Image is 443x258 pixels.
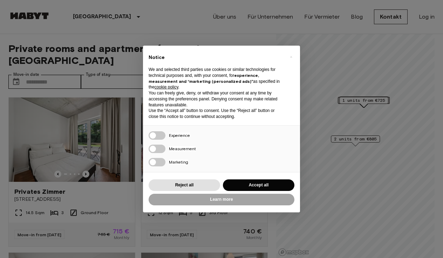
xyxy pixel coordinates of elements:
[149,73,259,84] strong: experience, measurement and “marketing (personalized ads)”
[169,146,196,151] span: Measurement
[285,51,297,62] button: Close this notice
[223,179,294,191] button: Accept all
[149,194,294,205] button: Learn more
[149,67,283,90] p: We and selected third parties use cookies or similar technologies for technical purposes and, wit...
[155,85,178,90] a: cookie policy
[149,90,283,108] p: You can freely give, deny, or withdraw your consent at any time by accessing the preferences pane...
[169,159,188,165] span: Marketing
[149,54,283,61] h2: Notice
[149,108,283,120] p: Use the “Accept all” button to consent. Use the “Reject all” button or close this notice to conti...
[290,53,292,61] span: ×
[169,133,190,138] span: Experience
[149,179,220,191] button: Reject all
